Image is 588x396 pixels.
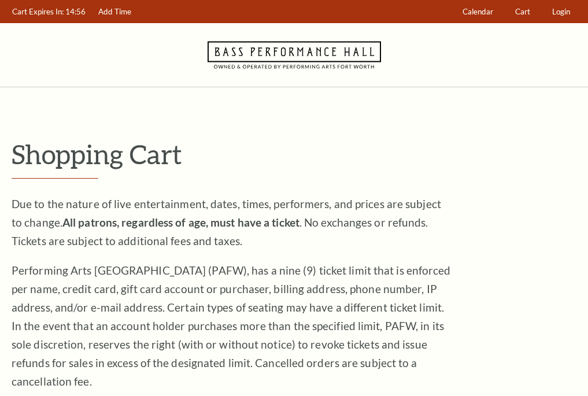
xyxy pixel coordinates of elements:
[463,7,493,16] span: Calendar
[547,1,576,23] a: Login
[12,139,576,169] p: Shopping Cart
[12,261,451,391] p: Performing Arts [GEOGRAPHIC_DATA] (PAFW), has a nine (9) ticket limit that is enforced per name, ...
[93,1,137,23] a: Add Time
[12,197,441,247] span: Due to the nature of live entertainment, dates, times, performers, and prices are subject to chan...
[552,7,570,16] span: Login
[12,7,64,16] span: Cart Expires In:
[65,7,86,16] span: 14:56
[515,7,530,16] span: Cart
[62,216,299,229] strong: All patrons, regardless of age, must have a ticket
[457,1,499,23] a: Calendar
[510,1,536,23] a: Cart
